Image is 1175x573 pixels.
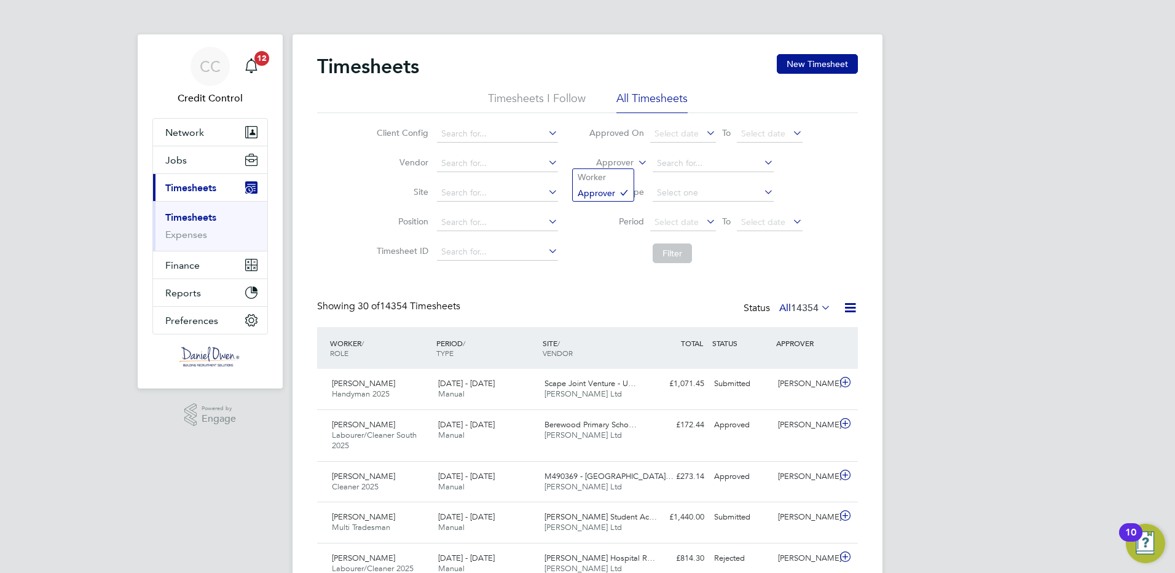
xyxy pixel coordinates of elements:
[544,471,674,481] span: M490369 - [GEOGRAPHIC_DATA]…
[437,125,558,143] input: Search for...
[152,347,268,366] a: Go to home page
[463,338,465,348] span: /
[152,91,268,106] span: Credit Control
[573,169,634,185] li: Worker
[373,157,428,168] label: Vendor
[373,216,428,227] label: Position
[438,553,495,563] span: [DATE] - [DATE]
[438,419,495,430] span: [DATE] - [DATE]
[153,146,267,173] button: Jobs
[165,154,187,166] span: Jobs
[709,467,773,487] div: Approved
[741,128,785,139] span: Select date
[488,91,586,113] li: Timesheets I Follow
[165,127,204,138] span: Network
[645,548,709,569] div: £814.30
[438,378,495,389] span: [DATE] - [DATE]
[653,184,774,202] input: Select one
[1126,524,1165,563] button: Open Resource Center, 10 new notifications
[791,302,819,314] span: 14354
[317,300,463,313] div: Showing
[653,243,692,263] button: Filter
[437,155,558,172] input: Search for...
[436,348,454,358] span: TYPE
[718,213,734,229] span: To
[544,378,636,389] span: Scape Joint Venture - U…
[165,287,201,299] span: Reports
[165,315,218,326] span: Preferences
[773,415,837,435] div: [PERSON_NAME]
[589,216,644,227] label: Period
[332,389,390,399] span: Handyman 2025
[153,251,267,279] button: Finance
[773,507,837,528] div: [PERSON_NAME]
[544,481,622,492] span: [PERSON_NAME] Ltd
[330,348,348,358] span: ROLE
[437,184,558,202] input: Search for...
[200,58,221,74] span: CC
[645,374,709,394] div: £1,071.45
[557,338,560,348] span: /
[327,332,433,364] div: WORKER
[544,512,657,522] span: [PERSON_NAME] Student Ac…
[773,332,837,354] div: APPROVER
[373,127,428,138] label: Client Config
[544,553,655,563] span: [PERSON_NAME] Hospital R…
[373,186,428,197] label: Site
[544,522,622,532] span: [PERSON_NAME] Ltd
[165,229,207,240] a: Expenses
[438,512,495,522] span: [DATE] - [DATE]
[438,430,465,440] span: Manual
[616,91,688,113] li: All Timesheets
[254,51,269,66] span: 12
[437,243,558,261] input: Search for...
[153,119,267,146] button: Network
[773,548,837,569] div: [PERSON_NAME]
[358,300,380,312] span: 30 of
[654,216,699,227] span: Select date
[709,507,773,528] div: Submitted
[773,374,837,394] div: [PERSON_NAME]
[573,185,634,201] li: Approver
[744,300,833,317] div: Status
[239,47,264,86] a: 12
[433,332,540,364] div: PERIOD
[438,471,495,481] span: [DATE] - [DATE]
[332,553,395,563] span: [PERSON_NAME]
[437,214,558,231] input: Search for...
[332,419,395,430] span: [PERSON_NAME]
[681,338,703,348] span: TOTAL
[709,415,773,435] div: Approved
[645,507,709,528] div: £1,440.00
[709,374,773,394] div: Submitted
[361,338,364,348] span: /
[544,430,622,440] span: [PERSON_NAME] Ltd
[332,481,379,492] span: Cleaner 2025
[1125,532,1136,548] div: 10
[153,174,267,201] button: Timesheets
[202,414,236,424] span: Engage
[202,403,236,414] span: Powered by
[540,332,646,364] div: SITE
[779,302,831,314] label: All
[741,216,785,227] span: Select date
[653,155,774,172] input: Search for...
[438,522,465,532] span: Manual
[654,128,699,139] span: Select date
[718,125,734,141] span: To
[589,127,644,138] label: Approved On
[165,211,216,223] a: Timesheets
[645,415,709,435] div: £172.44
[373,245,428,256] label: Timesheet ID
[645,467,709,487] div: £273.14
[438,389,465,399] span: Manual
[332,430,417,451] span: Labourer/Cleaner South 2025
[332,512,395,522] span: [PERSON_NAME]
[184,403,237,427] a: Powered byEngage
[777,54,858,74] button: New Timesheet
[773,467,837,487] div: [PERSON_NAME]
[165,182,216,194] span: Timesheets
[709,332,773,354] div: STATUS
[153,201,267,251] div: Timesheets
[153,307,267,334] button: Preferences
